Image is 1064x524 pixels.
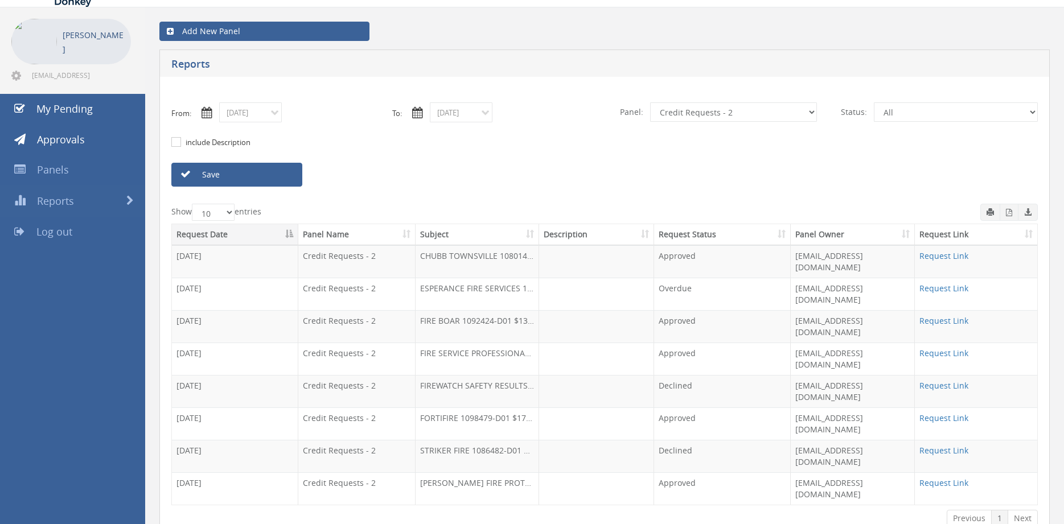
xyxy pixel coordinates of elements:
td: Overdue [654,278,791,310]
td: FIRE BOAR 1092424-D01 $137.50 [416,310,539,343]
td: FORTIFIRE 1098479-D01 $178.20 [416,407,539,440]
td: [DATE] [172,440,298,472]
td: CHUBB TOWNSVILLE 1080149-D01 $448.45 [416,245,539,278]
label: To: [392,108,402,119]
a: Request Link [919,250,968,261]
td: Approved [654,310,791,343]
td: Approved [654,472,791,505]
td: Credit Requests - 2 [298,343,416,375]
td: ESPERANCE FIRE SERVICES 1010901-D01 $303.60 [416,278,539,310]
td: [DATE] [172,375,298,407]
span: Panels [37,163,69,176]
span: [EMAIL_ADDRESS][DOMAIN_NAME] [32,71,129,80]
span: Status: [834,102,874,122]
a: Request Link [919,477,968,488]
td: [EMAIL_ADDRESS][DOMAIN_NAME] [791,375,915,407]
td: [EMAIL_ADDRESS][DOMAIN_NAME] [791,472,915,505]
td: [DATE] [172,278,298,310]
a: Request Link [919,283,968,294]
th: Request Date: activate to sort column descending [172,224,298,245]
td: FIRE SERVICE PROFESSIONALS 1092866-D01 $104.39 [416,343,539,375]
span: Approvals [37,133,85,146]
td: [DATE] [172,407,298,440]
h5: Reports [171,59,780,73]
td: Credit Requests - 2 [298,278,416,310]
th: Panel Name: activate to sort column ascending [298,224,416,245]
span: Reports [37,194,74,208]
td: [EMAIL_ADDRESS][DOMAIN_NAME] [791,310,915,343]
td: Approved [654,343,791,375]
a: Request Link [919,315,968,326]
td: Approved [654,245,791,278]
label: Show entries [171,204,261,221]
th: Subject: activate to sort column ascending [416,224,539,245]
td: [EMAIL_ADDRESS][DOMAIN_NAME] [791,343,915,375]
td: Credit Requests - 2 [298,375,416,407]
td: [EMAIL_ADDRESS][DOMAIN_NAME] [791,440,915,472]
td: [DATE] [172,245,298,278]
td: [PERSON_NAME] FIRE PROTECTION 1093291-D01 $120.12 [416,472,539,505]
th: Description: activate to sort column ascending [539,224,654,245]
td: [DATE] [172,343,298,375]
td: Credit Requests - 2 [298,407,416,440]
td: Approved [654,407,791,440]
a: Request Link [919,380,968,391]
td: [EMAIL_ADDRESS][DOMAIN_NAME] [791,245,915,278]
td: [DATE] [172,472,298,505]
td: Declined [654,375,791,407]
th: Panel Owner: activate to sort column ascending [791,224,915,245]
select: Showentries [192,204,235,221]
td: Declined [654,440,791,472]
label: From: [171,108,191,119]
td: FIREWATCH SAFETY RESULTS 1088018-D01 $142.45 [416,375,539,407]
td: [DATE] [172,310,298,343]
label: include Description [183,137,250,148]
td: [EMAIL_ADDRESS][DOMAIN_NAME] [791,407,915,440]
span: Log out [36,225,72,238]
th: Request Status: activate to sort column ascending [654,224,791,245]
th: Request Link: activate to sort column ascending [915,224,1037,245]
a: Request Link [919,348,968,358]
td: Credit Requests - 2 [298,310,416,343]
td: Credit Requests - 2 [298,440,416,472]
td: Credit Requests - 2 [298,245,416,278]
span: My Pending [36,102,93,115]
a: Request Link [919,412,968,423]
td: STRIKER FIRE 1086482-D01 $429.00 [416,440,539,472]
span: Panel: [613,102,650,122]
a: Request Link [919,445,968,456]
p: [PERSON_NAME] [63,28,125,56]
td: Credit Requests - 2 [298,472,416,505]
td: [EMAIL_ADDRESS][DOMAIN_NAME] [791,278,915,310]
a: Save [171,163,302,187]
a: Add New Panel [159,22,369,41]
